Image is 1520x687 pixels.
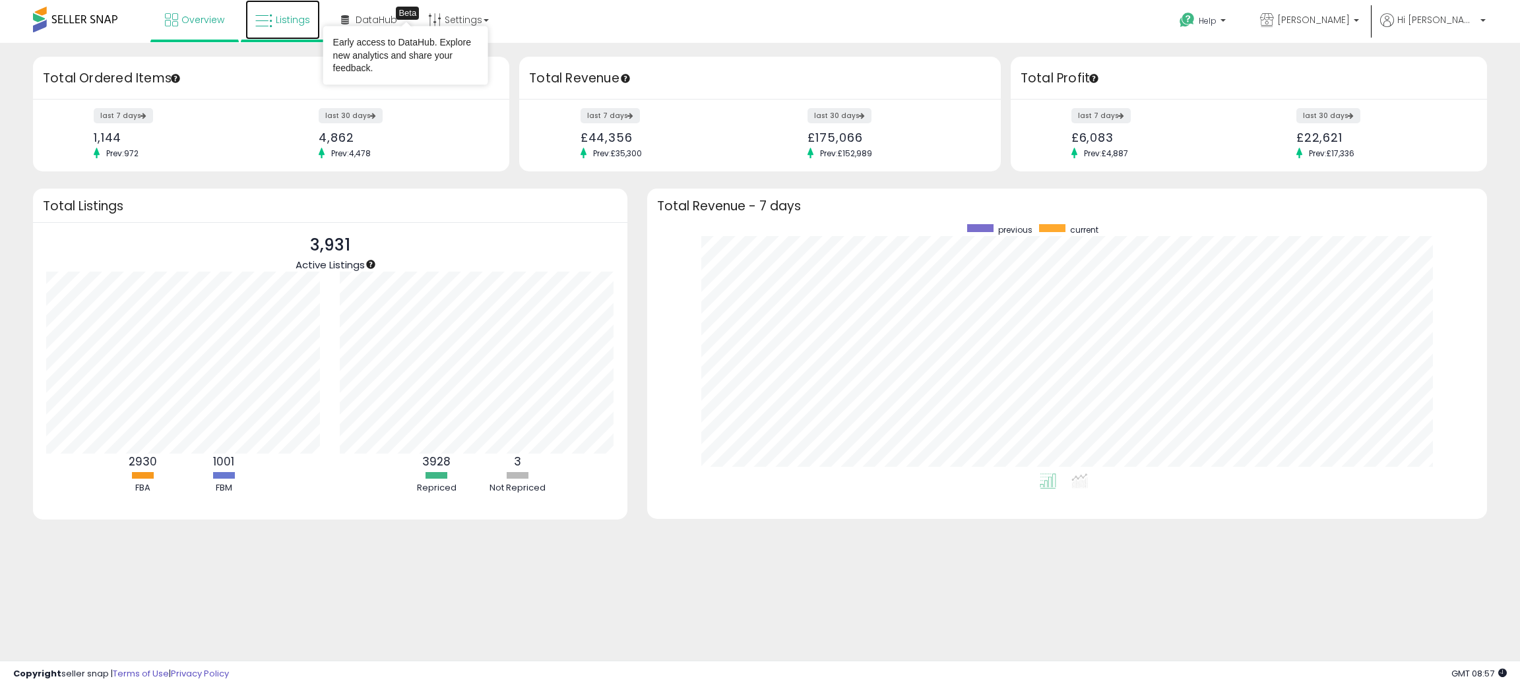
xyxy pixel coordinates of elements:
[813,148,879,159] span: Prev: £152,989
[1088,73,1100,84] div: Tooltip anchor
[94,131,261,144] div: 1,144
[1296,131,1464,144] div: £22,621
[1077,148,1135,159] span: Prev: £4,887
[396,7,419,20] div: Tooltip anchor
[213,454,234,469] b: 1001
[276,13,310,26] span: Listings
[807,131,977,144] div: £175,066
[356,13,397,26] span: DataHub
[43,69,499,88] h3: Total Ordered Items
[478,482,557,494] div: Not Repriced
[1071,108,1131,123] label: last 7 days
[657,201,1477,211] h3: Total Revenue - 7 days
[333,36,478,75] div: Early access to DataHub. Explore new analytics and share your feedback.
[1302,148,1361,159] span: Prev: £17,336
[619,73,631,84] div: Tooltip anchor
[514,454,521,469] b: 3
[296,258,365,272] span: Active Listings
[807,108,871,123] label: last 30 days
[181,13,224,26] span: Overview
[1199,15,1217,26] span: Help
[586,148,649,159] span: Prev: £35,300
[1296,108,1360,123] label: last 30 days
[365,258,377,270] div: Tooltip anchor
[529,69,991,88] h3: Total Revenue
[1021,69,1477,88] h3: Total Profit
[296,233,365,258] p: 3,931
[397,482,476,494] div: Repriced
[1397,13,1476,26] span: Hi [PERSON_NAME]
[581,131,750,144] div: £44,356
[581,108,640,123] label: last 7 days
[1380,13,1486,43] a: Hi [PERSON_NAME]
[1179,12,1195,28] i: Get Help
[1169,2,1239,43] a: Help
[422,454,451,469] b: 3928
[325,148,377,159] span: Prev: 4,478
[1071,131,1239,144] div: £6,083
[43,201,617,211] h3: Total Listings
[1070,224,1098,235] span: current
[184,482,263,494] div: FBM
[998,224,1032,235] span: previous
[319,131,486,144] div: 4,862
[103,482,182,494] div: FBA
[100,148,145,159] span: Prev: 972
[129,454,157,469] b: 2930
[170,73,181,84] div: Tooltip anchor
[1277,13,1350,26] span: [PERSON_NAME]
[94,108,153,123] label: last 7 days
[319,108,383,123] label: last 30 days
